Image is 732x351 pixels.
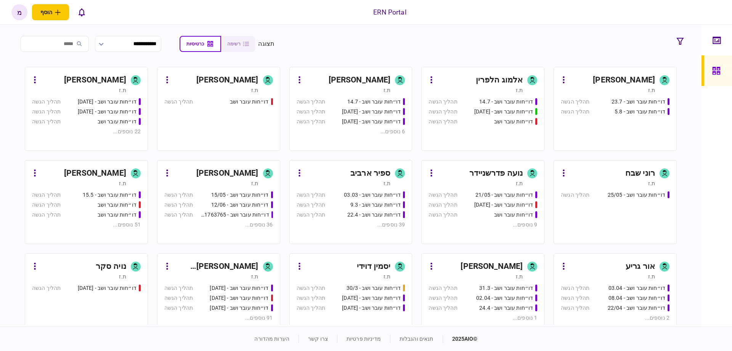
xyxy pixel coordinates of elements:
[429,98,457,106] div: תהליך הגשה
[25,67,148,151] a: [PERSON_NAME]ת.זדו״חות עובר ושב - 25.06.25תהליך הגשהדו״חות עובר ושב - 26.06.25תהליך הגשהדו״חות עו...
[297,108,325,116] div: תהליך הגשה
[608,294,665,302] div: דו״חות עובר ושב - 08.04
[561,304,589,312] div: תהליך הגשה
[443,335,478,343] div: © 2025 AIO
[297,118,325,126] div: תהליך הגשה
[164,98,193,106] div: תהליך הגשה
[98,211,136,219] div: דו״חות עובר ושב
[251,180,258,187] div: ת.ז
[164,201,193,209] div: תהליך הגשה
[554,67,677,151] a: [PERSON_NAME]ת.זדו״חות עובר ושב - 23.7תהליך הגשהדו״חות עובר ושב - 5.8תהליך הגשה
[347,284,401,292] div: דו״חות עובר ושב - 30/3
[230,98,269,106] div: דו״חות עובר ושב
[289,253,413,337] a: יסמין דוידית.זדו״חות עובר ושב - 30/3תהליך הגשהדו״חות עובר ושב - 31.08.25תהליך הגשהדו״חות עובר ושב...
[164,221,273,229] div: 36 נוספים ...
[347,98,401,106] div: דו״חות עובר ושב - 14.7
[384,180,390,187] div: ת.ז
[227,41,241,47] span: רשימה
[164,314,273,322] div: 91 נוספים ...
[157,253,280,337] a: [PERSON_NAME] [PERSON_NAME]ת.זדו״חות עובר ושב - 19/03/2025תהליך הגשהדו״חות עובר ושב - 19.3.25תהלי...
[479,284,533,292] div: דו״חות עובר ושב - 31.3
[251,273,258,280] div: ת.ז
[164,191,193,199] div: תהליך הגשה
[608,284,665,292] div: דו״חות עובר ושב - 03.04
[164,211,193,219] div: תהליך הגשה
[98,201,136,209] div: דו״חות עובר ושב
[119,86,126,94] div: ת.ז
[297,201,325,209] div: תהליך הגשה
[561,191,589,199] div: תהליך הגשה
[384,86,390,94] div: ת.ז
[180,36,221,52] button: כרטיסיות
[429,118,457,126] div: תהליך הגשה
[350,201,401,209] div: דו״חות עובר ושב - 9.3
[32,221,141,229] div: 51 נוספים ...
[474,201,533,209] div: דו״חות עובר ושב - 03/06/25
[516,273,523,280] div: ת.ז
[78,284,136,292] div: דו״חות עובר ושב - 19.03.2025
[32,98,61,106] div: תהליך הגשה
[479,98,533,106] div: דו״חות עובר ושב - 14.7
[648,273,655,280] div: ת.ז
[164,284,193,292] div: תהליך הגשה
[615,108,665,116] div: דו״חות עובר ושב - 5.8
[561,294,589,302] div: תהליך הגשה
[561,98,589,106] div: תהליך הגשה
[289,160,413,244] a: ספיר ארביבת.זדו״חות עובר ושב - 03.03תהליך הגשהדו״חות עובר ושב - 9.3תהליך הגשהדו״חות עובר ושב - 22...
[429,221,537,229] div: 9 נוספים ...
[32,118,61,126] div: תהליך הגשה
[626,260,655,273] div: אור גריע
[25,160,148,244] a: [PERSON_NAME]ת.זדו״חות עובר ושב - 15.5תהליך הגשהדו״חות עובר ושבתהליך הגשהדו״חות עובר ושבתהליך הגש...
[32,4,69,20] button: פתח תפריט להוספת לקוח
[429,284,457,292] div: תהליך הגשה
[648,86,655,94] div: ת.ז
[98,118,136,126] div: דו״חות עובר ושב
[554,160,677,244] a: רוני שבחת.זדו״חות עובר ושב - 25/05תהליך הגשה
[83,191,136,199] div: דו״חות עובר ושב - 15.5
[429,191,457,199] div: תהליך הגשה
[474,108,533,116] div: דו״חות עובר ושב - 15.07.25
[400,336,433,342] a: תנאים והגבלות
[347,336,381,342] a: מדיניות פרטיות
[608,191,665,199] div: דו״חות עובר ושב - 25/05
[342,304,401,312] div: דו״חות עובר ושב - 02/09/25
[164,294,193,302] div: תהליך הגשה
[297,284,325,292] div: תהליך הגשה
[476,294,533,302] div: דו״חות עובר ושב - 02.04
[561,284,589,292] div: תהליך הגשה
[157,67,280,151] a: [PERSON_NAME]ת.זדו״חות עובר ושבתהליך הגשה
[32,211,61,219] div: תהליך הגשה
[32,108,61,116] div: תהליך הגשה
[384,273,390,280] div: ת.ז
[561,108,589,116] div: תהליך הגשה
[78,98,136,106] div: דו״חות עובר ושב - 25.06.25
[475,191,533,199] div: דו״חות עובר ושב - 21/05
[25,253,148,337] a: נויה סקרת.זדו״חות עובר ושב - 19.03.2025תהליך הגשה
[429,294,457,302] div: תהליך הגשה
[342,108,401,116] div: דו״חות עובר ושב - 23.7.25
[516,86,523,94] div: ת.ז
[201,211,269,219] div: דו״חות עובר ושב - 511763765 18/06
[64,74,126,86] div: [PERSON_NAME]
[421,160,544,244] a: נועה פדרשניידרת.זדו״חות עובר ושב - 21/05תהליך הגשהדו״חות עובר ושב - 03/06/25תהליך הגשהדו״חות עובר...
[297,304,325,312] div: תהליך הגשה
[254,336,289,342] a: הערות מהדורה
[347,211,401,219] div: דו״חות עובר ושב - 22.4
[64,167,126,180] div: [PERSON_NAME]
[554,253,677,337] a: אור גריעת.זדו״חות עובר ושב - 03.04תהליך הגשהדו״חות עובר ושב - 08.04תהליך הגשהדו״חות עובר ושב - 22...
[608,304,665,312] div: דו״חות עובר ושב - 22/04
[561,314,669,322] div: 2 נוספים ...
[350,167,390,180] div: ספיר ארביב
[289,67,413,151] a: [PERSON_NAME]ת.זדו״חות עובר ושב - 14.7תהליך הגשהדו״חות עובר ושב - 23.7.25תהליך הגשהדו״חות עובר וש...
[74,4,90,20] button: פתח רשימת התראות
[342,294,401,302] div: דו״חות עובר ושב - 31.08.25
[421,253,544,337] a: [PERSON_NAME]ת.זדו״חות עובר ושב - 31.3תהליך הגשהדו״חות עובר ושב - 02.04תהליך הגשהדו״חות עובר ושב ...
[196,74,258,86] div: [PERSON_NAME]
[32,284,61,292] div: תהליך הגשה
[297,191,325,199] div: תהליך הגשה
[96,260,126,273] div: נויה סקר
[258,39,274,49] div: תצוגה
[357,260,390,273] div: יסמין דוידי
[625,167,655,180] div: רוני שבח
[476,74,523,86] div: אלמוג הלפרין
